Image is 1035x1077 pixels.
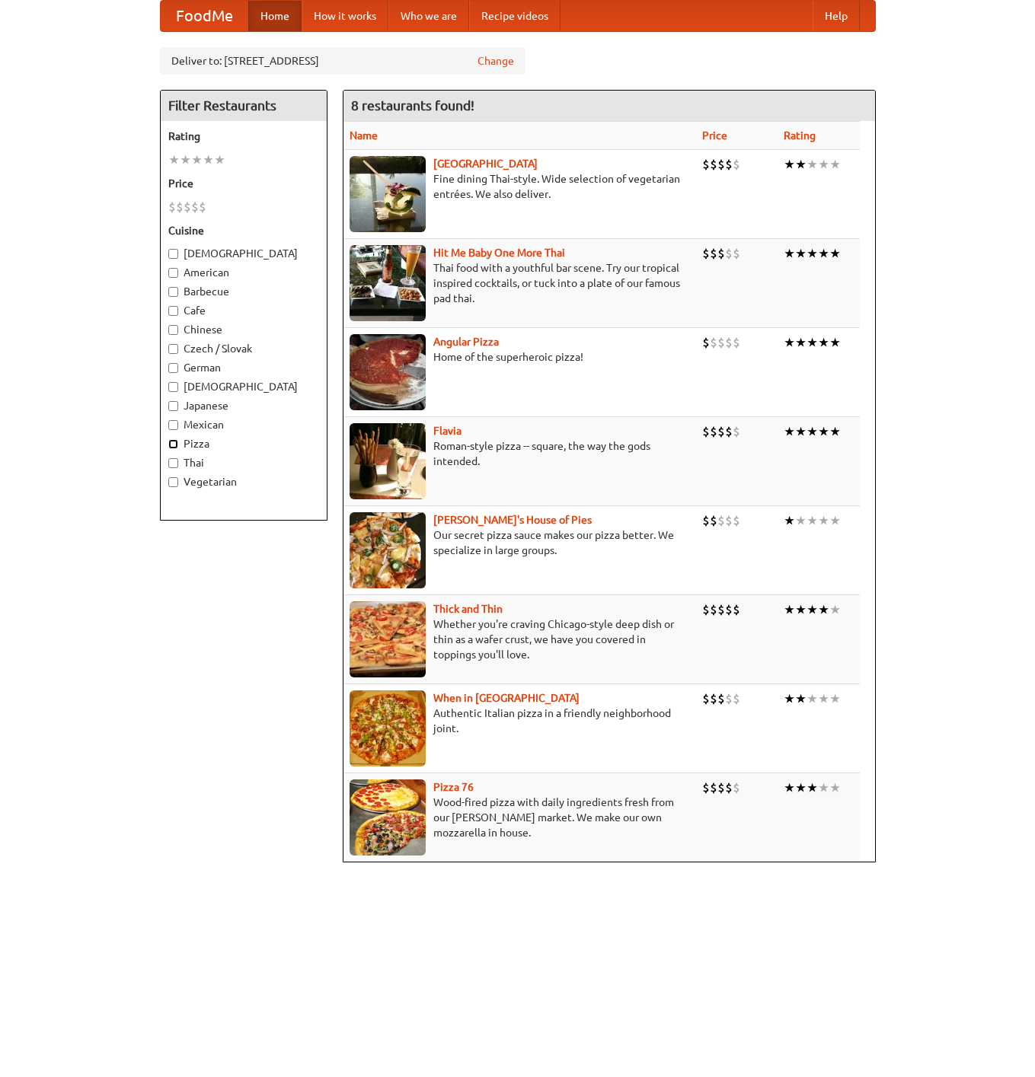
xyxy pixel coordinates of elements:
[351,98,474,113] ng-pluralize: 8 restaurants found!
[350,129,378,142] a: Name
[818,245,829,262] li: ★
[433,247,565,259] b: Hit Me Baby One More Thai
[807,156,818,173] li: ★
[733,512,740,529] li: $
[350,601,426,677] img: thick.jpg
[350,438,691,469] p: Roman-style pizza -- square, the way the gods intended.
[702,334,710,351] li: $
[818,334,829,351] li: ★
[710,779,717,796] li: $
[469,1,561,31] a: Recipe videos
[733,245,740,262] li: $
[350,334,426,410] img: angular.jpg
[710,245,717,262] li: $
[795,245,807,262] li: ★
[702,129,727,142] a: Price
[433,603,503,615] a: Thick and Thin
[433,425,462,437] b: Flavia
[784,245,795,262] li: ★
[818,601,829,618] li: ★
[717,423,725,440] li: $
[784,512,795,529] li: ★
[168,284,319,299] label: Barbecue
[829,690,841,707] li: ★
[433,514,592,526] a: [PERSON_NAME]'s House of Pies
[795,334,807,351] li: ★
[710,156,717,173] li: $
[795,512,807,529] li: ★
[168,199,176,215] li: $
[203,151,214,168] li: ★
[733,601,740,618] li: $
[702,779,710,796] li: $
[807,779,818,796] li: ★
[168,420,178,430] input: Mexican
[725,779,733,796] li: $
[350,795,691,840] p: Wood-fired pizza with daily ingredients fresh from our [PERSON_NAME] market. We make our own mozz...
[795,690,807,707] li: ★
[350,690,426,766] img: wheninrome.jpg
[248,1,302,31] a: Home
[829,245,841,262] li: ★
[784,690,795,707] li: ★
[350,527,691,558] p: Our secret pizza sauce makes our pizza better. We specialize in large groups.
[702,601,710,618] li: $
[784,779,795,796] li: ★
[168,176,319,191] h5: Price
[717,690,725,707] li: $
[168,344,178,354] input: Czech / Slovak
[702,156,710,173] li: $
[350,617,691,662] p: Whether you're craving Chicago-style deep dish or thin as a wafer crust, we have you covered in t...
[161,91,327,121] h4: Filter Restaurants
[702,245,710,262] li: $
[433,336,499,348] a: Angular Pizza
[807,334,818,351] li: ★
[302,1,388,31] a: How it works
[818,690,829,707] li: ★
[168,265,319,280] label: American
[733,334,740,351] li: $
[168,306,178,316] input: Cafe
[168,477,178,487] input: Vegetarian
[807,423,818,440] li: ★
[829,156,841,173] li: ★
[350,423,426,499] img: flavia.jpg
[710,690,717,707] li: $
[478,53,514,69] a: Change
[161,1,248,31] a: FoodMe
[168,325,178,335] input: Chinese
[350,156,426,232] img: satay.jpg
[829,334,841,351] li: ★
[433,692,580,704] a: When in [GEOGRAPHIC_DATA]
[795,779,807,796] li: ★
[350,349,691,365] p: Home of the superheroic pizza!
[818,156,829,173] li: ★
[350,779,426,856] img: pizza76.jpg
[733,779,740,796] li: $
[168,249,178,259] input: [DEMOGRAPHIC_DATA]
[784,423,795,440] li: ★
[717,334,725,351] li: $
[168,360,319,375] label: German
[829,512,841,529] li: ★
[807,245,818,262] li: ★
[807,601,818,618] li: ★
[725,334,733,351] li: $
[702,690,710,707] li: $
[433,781,474,793] a: Pizza 76
[702,423,710,440] li: $
[168,382,178,392] input: [DEMOGRAPHIC_DATA]
[717,779,725,796] li: $
[168,401,178,411] input: Japanese
[807,512,818,529] li: ★
[433,158,538,170] a: [GEOGRAPHIC_DATA]
[710,334,717,351] li: $
[725,156,733,173] li: $
[168,417,319,432] label: Mexican
[168,129,319,144] h5: Rating
[717,601,725,618] li: $
[725,423,733,440] li: $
